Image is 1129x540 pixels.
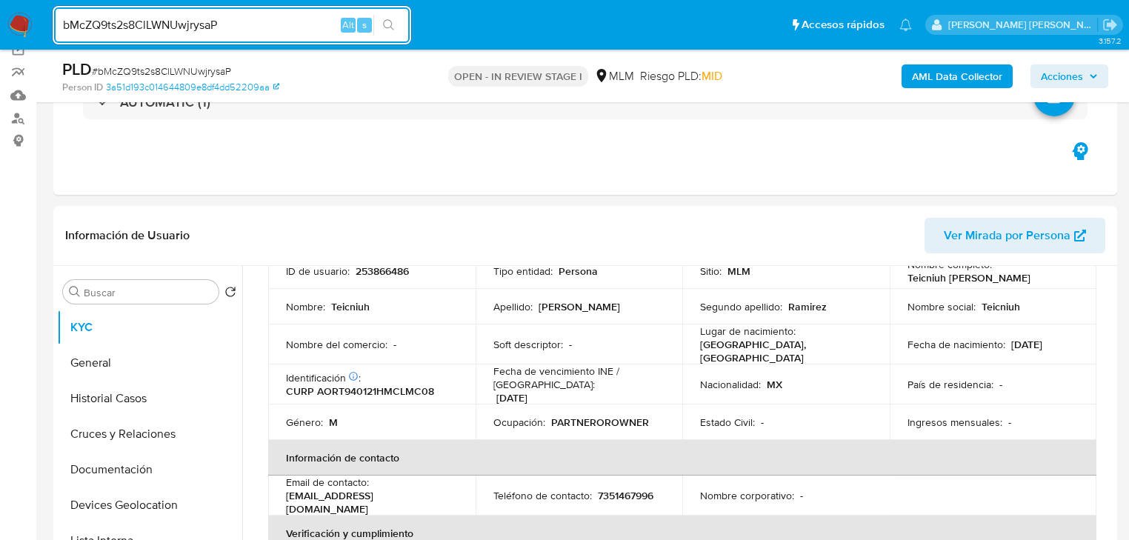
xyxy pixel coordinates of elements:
p: OPEN - IN REVIEW STAGE I [448,66,588,87]
p: Ocupación : [493,416,545,429]
button: Documentación [57,452,242,487]
p: 7351467996 [598,489,653,502]
p: michelleangelica.rodriguez@mercadolibre.com.mx [948,18,1098,32]
a: Salir [1102,17,1118,33]
input: Buscar [84,286,213,299]
p: MLM [727,264,750,278]
p: Email de contacto : [286,476,369,489]
button: Historial Casos [57,381,242,416]
p: Nombre del comercio : [286,338,387,351]
p: Ramirez [788,300,827,313]
span: 3.157.2 [1099,35,1122,47]
button: Acciones [1030,64,1108,88]
span: Acciones [1041,64,1083,88]
span: Alt [342,18,354,32]
span: Riesgo PLD: [640,68,722,84]
p: Teicniuh [982,300,1020,313]
p: Identificación : [286,371,361,384]
b: Person ID [62,81,103,94]
button: search-icon [373,15,404,36]
button: Buscar [69,286,81,298]
p: Segundo apellido : [700,300,782,313]
p: PARTNEROROWNER [551,416,649,429]
p: Género : [286,416,323,429]
p: Ingresos mensuales : [907,416,1002,429]
p: Nombre corporativo : [700,489,794,502]
p: Persona [559,264,598,278]
p: [GEOGRAPHIC_DATA], [GEOGRAPHIC_DATA] [700,338,866,364]
span: # bMcZQ9ts2s8ClLWNUwjrysaP [92,64,231,79]
p: - [761,416,764,429]
b: PLD [62,57,92,81]
span: Accesos rápidos [802,17,885,33]
p: Teicniuh [331,300,370,313]
p: [DATE] [1011,338,1042,351]
p: - [569,338,572,351]
p: Teléfono de contacto : [493,489,592,502]
p: - [800,489,803,502]
input: Buscar usuario o caso... [54,16,410,35]
a: Notificaciones [899,19,912,31]
button: Volver al orden por defecto [224,286,236,302]
p: Apellido : [493,300,533,313]
p: - [393,338,396,351]
span: MID [702,67,722,84]
th: Información de contacto [268,440,1096,476]
button: Ver Mirada por Persona [925,218,1105,253]
p: [EMAIL_ADDRESS][DOMAIN_NAME] [286,489,452,516]
p: Teicniuh [PERSON_NAME] [907,271,1030,284]
p: M [329,416,338,429]
h1: Información de Usuario [65,228,190,243]
p: Fecha de nacimiento : [907,338,1005,351]
p: 253866486 [356,264,409,278]
p: ID de usuario : [286,264,350,278]
p: Nacionalidad : [700,378,761,391]
span: Ver Mirada por Persona [944,218,1070,253]
p: - [1008,416,1011,429]
p: MX [767,378,782,391]
span: s [362,18,367,32]
a: 3a51d193c014644809e8df4dd52209aa [106,81,279,94]
p: Lugar de nacimiento : [700,324,796,338]
p: Estado Civil : [700,416,755,429]
div: MLM [594,68,634,84]
p: Sitio : [700,264,722,278]
p: Fecha de vencimiento INE / [GEOGRAPHIC_DATA] : [493,364,665,391]
b: AML Data Collector [912,64,1002,88]
button: KYC [57,310,242,345]
button: AML Data Collector [902,64,1013,88]
p: CURP AORT940121HMCLMC08 [286,384,434,398]
p: Soft descriptor : [493,338,563,351]
p: [PERSON_NAME] [539,300,620,313]
p: Nombre : [286,300,325,313]
p: Nombre social : [907,300,976,313]
p: - [999,378,1002,391]
h3: AUTOMATIC (1) [120,94,210,110]
button: Cruces y Relaciones [57,416,242,452]
button: Devices Geolocation [57,487,242,523]
p: [DATE] [496,391,527,404]
p: País de residencia : [907,378,993,391]
p: Tipo entidad : [493,264,553,278]
button: General [57,345,242,381]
